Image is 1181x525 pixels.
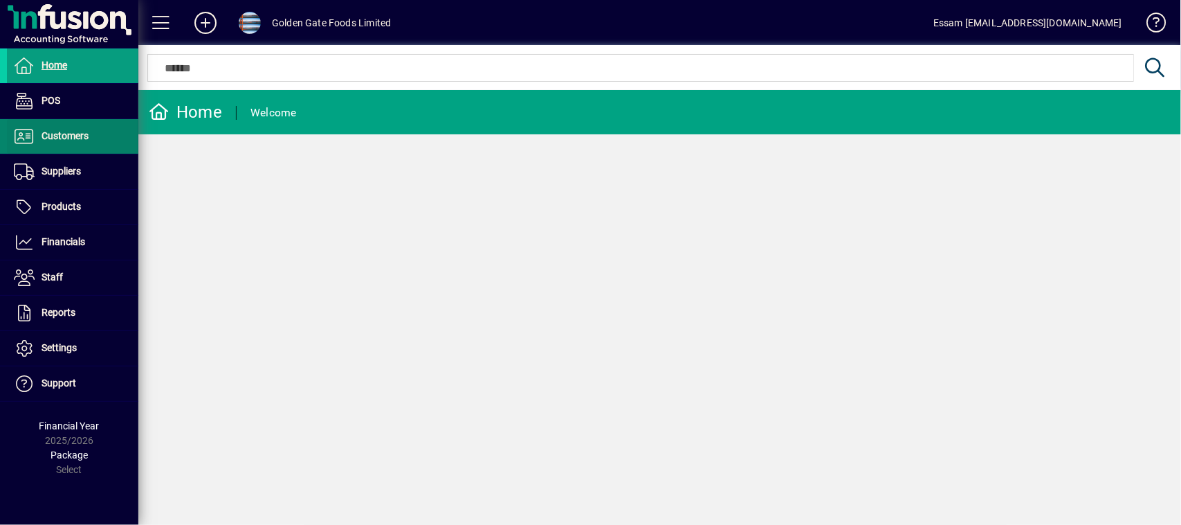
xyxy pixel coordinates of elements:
[228,10,272,35] button: Profile
[42,307,75,318] span: Reports
[149,101,222,123] div: Home
[42,201,81,212] span: Products
[42,166,81,177] span: Suppliers
[250,102,297,124] div: Welcome
[7,296,138,330] a: Reports
[7,331,138,366] a: Settings
[7,84,138,118] a: POS
[42,272,63,283] span: Staff
[42,236,85,247] span: Financials
[7,190,138,224] a: Products
[7,154,138,189] a: Suppliers
[39,420,100,431] span: Financial Year
[42,377,76,389] span: Support
[1136,3,1164,48] a: Knowledge Base
[7,225,138,260] a: Financials
[42,130,89,141] span: Customers
[933,12,1122,34] div: Essam [EMAIL_ADDRESS][DOMAIN_NAME]
[42,95,60,106] span: POS
[7,366,138,401] a: Support
[42,60,67,71] span: Home
[42,342,77,353] span: Settings
[51,450,88,461] span: Package
[272,12,391,34] div: Golden Gate Foods Limited
[7,119,138,154] a: Customers
[7,260,138,295] a: Staff
[183,10,228,35] button: Add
